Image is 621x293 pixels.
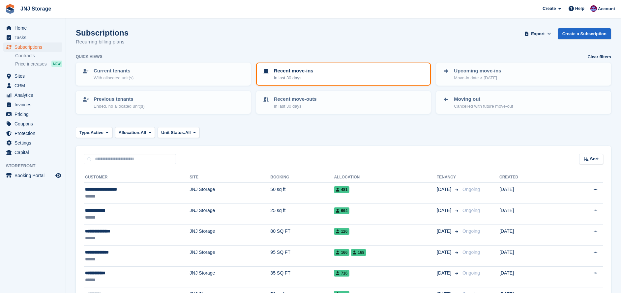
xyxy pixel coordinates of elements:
[590,156,599,162] span: Sort
[499,225,559,246] td: [DATE]
[190,266,270,287] td: JNJ Storage
[119,129,141,136] span: Allocation:
[334,207,349,214] span: 664
[598,6,615,12] span: Account
[270,225,334,246] td: 80 SQ FT
[190,183,270,204] td: JNJ Storage
[76,54,103,60] h6: Quick views
[437,270,453,277] span: [DATE]
[190,245,270,266] td: JNJ Storage
[270,266,334,287] td: 35 SQ FT
[3,100,62,109] a: menu
[84,172,190,183] th: Customer
[15,42,54,52] span: Subscriptions
[454,95,513,103] p: Moving out
[3,23,62,33] a: menu
[587,54,611,60] a: Clear filters
[270,203,334,225] td: 25 sq ft
[3,91,62,100] a: menu
[15,138,54,147] span: Settings
[462,250,480,255] span: Ongoing
[575,5,584,12] span: Help
[3,138,62,147] a: menu
[274,75,313,81] p: In last 30 days
[15,60,62,67] a: Price increases NEW
[531,31,545,37] span: Export
[15,129,54,138] span: Protection
[462,228,480,234] span: Ongoing
[158,127,199,138] button: Unit Status: All
[270,245,334,266] td: 95 SQ FT
[91,129,103,136] span: Active
[257,63,430,85] a: Recent move-ins In last 30 days
[437,172,460,183] th: Tenancy
[76,63,250,85] a: Current tenants With allocated unit(s)
[499,266,559,287] td: [DATE]
[334,228,349,235] span: 126
[190,203,270,225] td: JNJ Storage
[76,92,250,113] a: Previous tenants Ended, no allocated unit(s)
[15,148,54,157] span: Capital
[462,270,480,276] span: Ongoing
[94,103,145,110] p: Ended, no allocated unit(s)
[3,42,62,52] a: menu
[437,92,610,113] a: Moving out Cancelled with future move-out
[76,38,129,46] p: Recurring billing plans
[274,95,317,103] p: Recent move-outs
[270,183,334,204] td: 50 sq ft
[499,183,559,204] td: [DATE]
[257,92,430,113] a: Recent move-outs In last 30 days
[437,186,453,193] span: [DATE]
[190,172,270,183] th: Site
[15,23,54,33] span: Home
[437,249,453,256] span: [DATE]
[3,81,62,90] a: menu
[115,127,155,138] button: Allocation: All
[5,4,15,14] img: stora-icon-8386f47178a22dfd0bd8f6a31ec36ba5ce8667c1dd55bd0f319d3a0aa187defe.svg
[190,225,270,246] td: JNJ Storage
[274,67,313,75] p: Recent move-ins
[94,67,133,75] p: Current tenants
[334,249,349,256] span: 166
[51,61,62,67] div: NEW
[437,228,453,235] span: [DATE]
[454,75,501,81] p: Move-in date > [DATE]
[454,67,501,75] p: Upcoming move-ins
[15,91,54,100] span: Analytics
[76,127,112,138] button: Type: Active
[3,119,62,128] a: menu
[3,71,62,81] a: menu
[437,207,453,214] span: [DATE]
[462,187,480,192] span: Ongoing
[270,172,334,183] th: Booking
[499,245,559,266] td: [DATE]
[185,129,191,136] span: All
[351,249,366,256] span: 168
[558,28,611,39] a: Create a Subscription
[334,186,349,193] span: 481
[543,5,556,12] span: Create
[6,163,66,169] span: Storefront
[3,33,62,42] a: menu
[3,171,62,180] a: menu
[15,81,54,90] span: CRM
[94,95,145,103] p: Previous tenants
[15,33,54,42] span: Tasks
[523,28,552,39] button: Export
[3,148,62,157] a: menu
[15,119,54,128] span: Coupons
[437,63,610,85] a: Upcoming move-ins Move-in date > [DATE]
[499,172,559,183] th: Created
[15,100,54,109] span: Invoices
[54,172,62,179] a: Preview store
[79,129,91,136] span: Type:
[15,110,54,119] span: Pricing
[76,28,129,37] h1: Subscriptions
[3,129,62,138] a: menu
[94,75,133,81] p: With allocated unit(s)
[15,71,54,81] span: Sites
[274,103,317,110] p: In last 30 days
[334,270,349,277] span: 716
[454,103,513,110] p: Cancelled with future move-out
[18,3,54,14] a: JNJ Storage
